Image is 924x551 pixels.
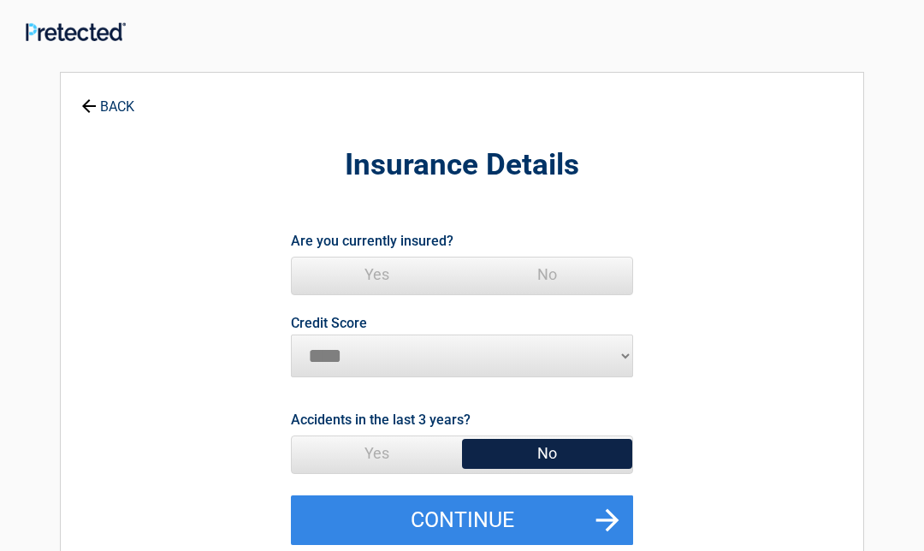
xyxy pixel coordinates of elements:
[291,317,367,330] label: Credit Score
[291,229,453,252] label: Are you currently insured?
[291,495,633,545] button: Continue
[292,436,462,471] span: Yes
[155,145,769,186] h2: Insurance Details
[462,436,632,471] span: No
[462,258,632,292] span: No
[291,408,471,431] label: Accidents in the last 3 years?
[78,84,138,114] a: BACK
[26,22,126,40] img: Main Logo
[292,258,462,292] span: Yes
